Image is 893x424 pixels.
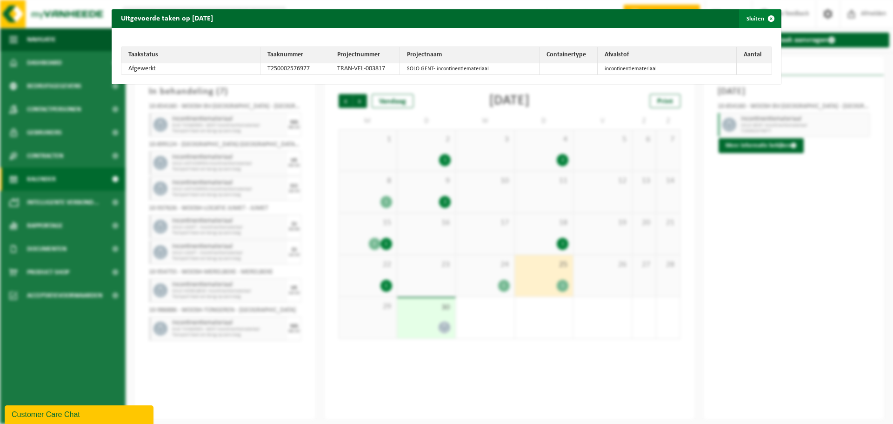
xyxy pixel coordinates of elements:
th: Projectnummer [330,47,400,63]
td: TRAN-VEL-003817 [330,63,400,81]
img: HK-XZ-20-GN-13 [546,66,586,79]
th: Containertype [540,47,598,63]
td: Afgewerkt [121,63,260,81]
th: Aantal [737,47,772,63]
th: Taakstatus [121,47,260,63]
th: Taaknummer [260,47,330,63]
th: Projectnaam [400,47,539,63]
td: SOLO GENT- incontinentiemateriaal [400,63,539,81]
th: Afvalstof [598,47,737,63]
td: T250002576977 [260,63,330,81]
button: Sluiten [739,9,780,28]
td: incontinentiemateriaal [598,63,737,81]
iframe: chat widget [5,404,155,424]
h2: Uitgevoerde taken op [DATE] [112,9,222,27]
